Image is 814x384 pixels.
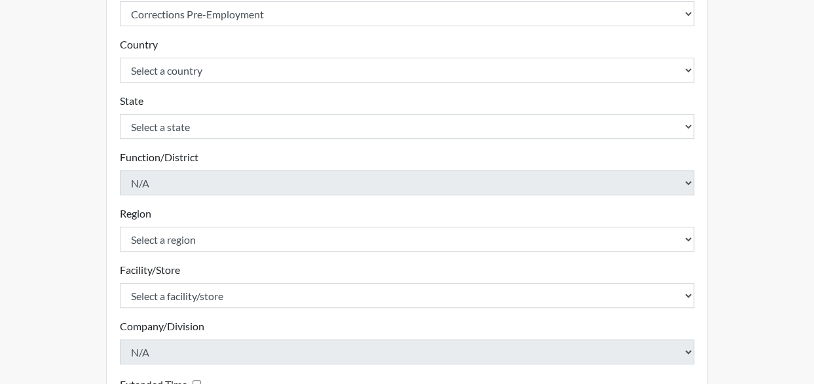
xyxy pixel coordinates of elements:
label: Function/District [120,149,198,165]
label: State [120,93,143,109]
label: Facility/Store [120,262,180,278]
label: Country [120,37,158,52]
label: Region [120,206,151,221]
label: Company/Division [120,318,204,334]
